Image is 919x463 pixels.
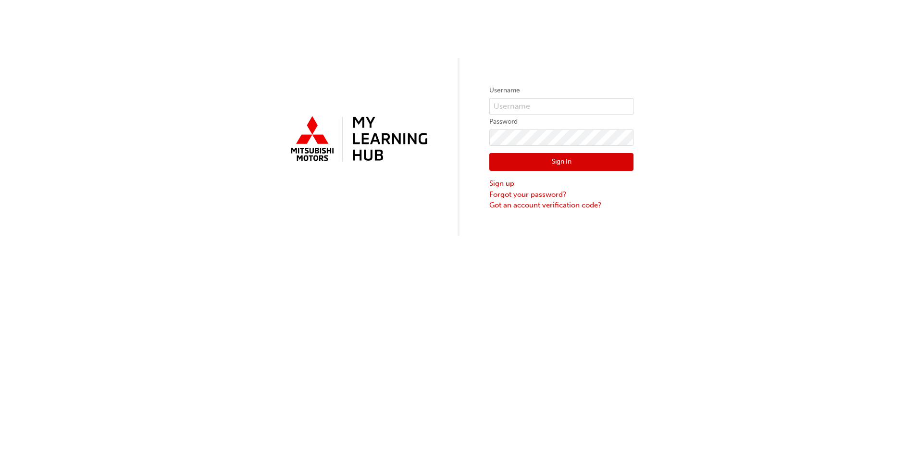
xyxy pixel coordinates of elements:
label: Password [489,116,633,128]
button: Sign In [489,153,633,171]
a: Sign up [489,178,633,189]
input: Username [489,98,633,115]
a: Got an account verification code? [489,200,633,211]
a: Forgot your password? [489,189,633,200]
img: mmal [286,112,430,167]
label: Username [489,85,633,96]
